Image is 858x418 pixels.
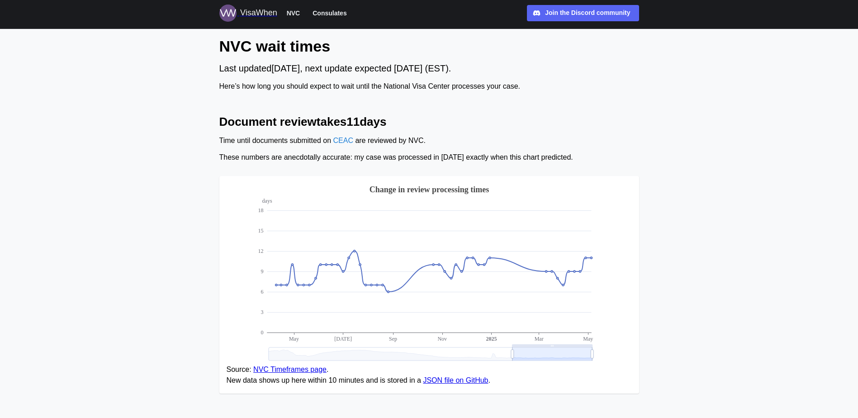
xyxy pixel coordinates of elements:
[240,7,277,19] div: VisaWhen
[261,309,263,315] text: 3
[313,8,346,19] span: Consulates
[219,5,277,22] a: Logo for VisaWhen VisaWhen
[261,289,263,295] text: 6
[369,185,488,194] text: Change in review processing times
[437,336,447,342] text: Nov
[287,8,300,19] span: NVC
[219,36,639,56] h1: NVC wait times
[527,5,639,21] a: Join the Discord community
[219,152,639,163] div: These numbers are anecdotally accurate: my case was processed in [DATE] exactly when this chart p...
[219,5,237,22] img: Logo for VisaWhen
[486,336,497,342] text: 2025
[334,336,352,342] text: [DATE]
[423,376,488,384] a: JSON file on GitHub
[534,336,543,342] text: Mar
[258,248,263,254] text: 12
[253,366,327,373] a: NVC Timeframes page
[261,329,263,336] text: 0
[389,336,397,342] text: Sep
[227,364,632,387] figcaption: Source: . New data shows up here within 10 minutes and is stored in a .
[333,137,353,144] a: CEAC
[262,198,272,204] text: days
[289,336,299,342] text: May
[261,268,263,275] text: 9
[583,336,593,342] text: May
[258,228,263,234] text: 15
[219,62,639,76] div: Last updated [DATE] , next update expected [DATE] (EST).
[308,7,351,19] button: Consulates
[219,135,639,147] div: Time until documents submitted on are reviewed by NVC.
[219,114,639,130] h2: Document review takes 11 days
[545,8,630,18] div: Join the Discord community
[283,7,304,19] button: NVC
[219,81,639,92] div: Here’s how long you should expect to wait until the National Visa Center processes your case.
[258,207,263,214] text: 18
